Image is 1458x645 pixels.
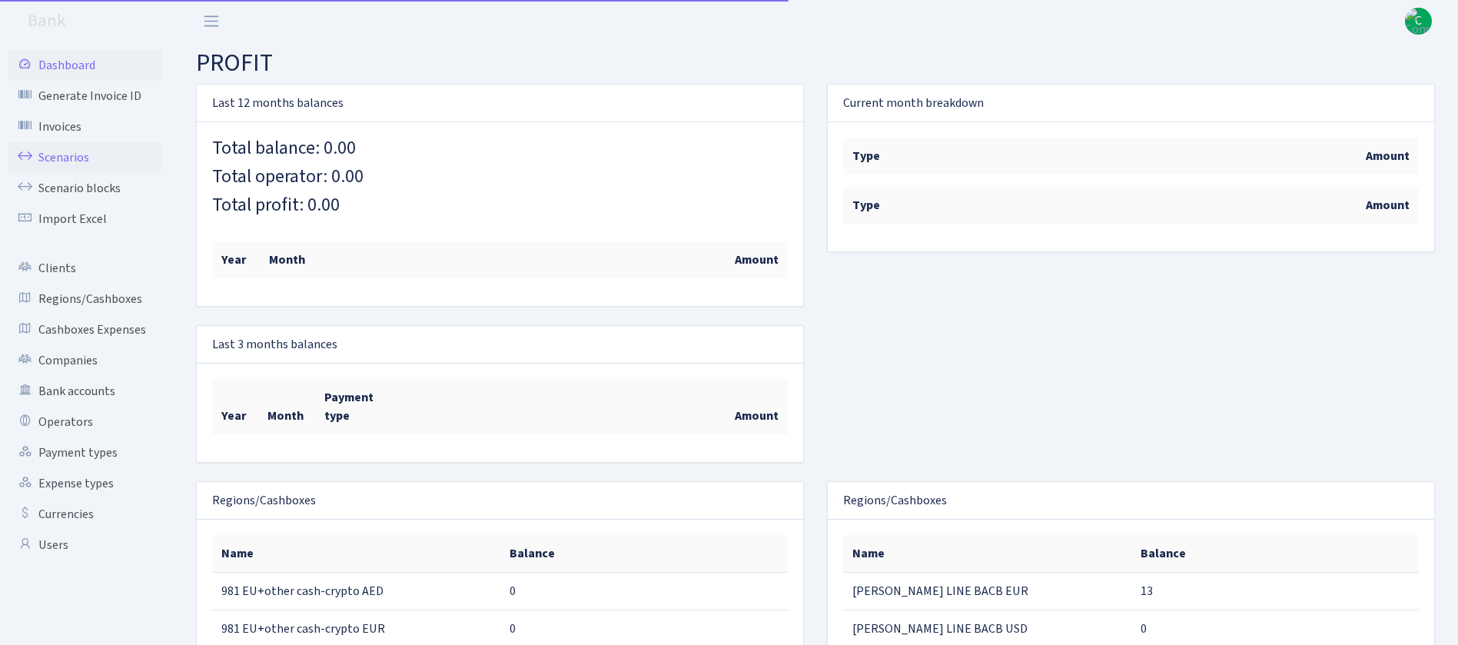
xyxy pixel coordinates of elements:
[843,535,1131,573] th: Name
[843,187,1131,224] th: Type
[500,572,789,610] td: 0
[8,81,161,111] a: Generate Invoice ID
[8,204,161,234] a: Import Excel
[258,379,315,434] th: Month
[212,379,258,434] th: Year
[8,376,161,407] a: Bank accounts
[315,379,385,434] th: Payment type
[8,437,161,468] a: Payment types
[212,194,788,217] h4: Total profit: 0.00
[8,499,161,530] a: Currencies
[1131,572,1420,610] td: 13
[197,85,803,122] div: Last 12 months balances
[1131,138,1420,175] th: Amount
[8,345,161,376] a: Companies
[843,572,1131,610] td: [PERSON_NAME] LINE BACB EUR
[212,241,260,278] th: Year
[8,142,161,173] a: Scenarios
[212,535,500,573] th: Name
[843,138,1131,175] th: Type
[212,166,788,188] h4: Total operator: 0.00
[8,314,161,345] a: Cashboxes Expenses
[8,173,161,204] a: Scenario blocks
[197,326,803,364] div: Last 3 months balances
[828,85,1434,122] div: Current month breakdown
[212,572,500,610] td: 981 EU+other cash-crypto AED
[8,284,161,314] a: Regions/Cashboxes
[828,482,1434,520] div: Regions/Cashboxes
[196,45,273,81] span: PROFIT
[8,111,161,142] a: Invoices
[260,241,318,278] th: Month
[1405,8,1432,35] img: Consultant
[1131,535,1420,573] th: Balance
[8,530,161,560] a: Users
[212,138,788,160] h4: Total balance: 0.00
[8,50,161,81] a: Dashboard
[317,241,788,278] th: Amount
[1405,8,1432,35] a: C
[385,379,788,434] th: Amount
[500,535,789,573] th: Balance
[192,8,231,34] button: Toggle navigation
[197,482,803,520] div: Regions/Cashboxes
[8,407,161,437] a: Operators
[8,253,161,284] a: Clients
[1131,187,1420,224] th: Amount
[8,468,161,499] a: Expense types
